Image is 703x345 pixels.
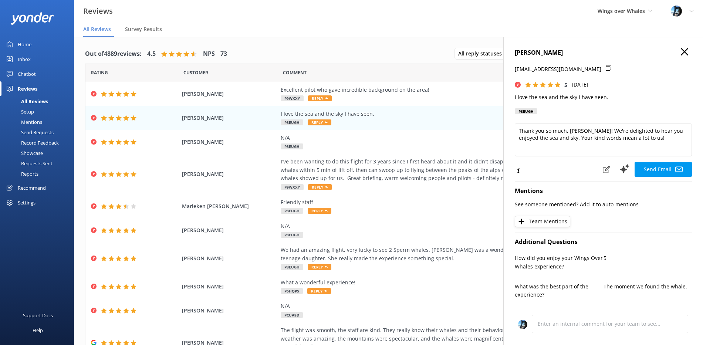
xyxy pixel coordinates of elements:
[598,7,645,14] span: Wings over Whales
[18,67,36,81] div: Chatbot
[308,119,331,125] span: Reply
[515,237,692,247] h4: Additional Questions
[182,138,277,146] span: [PERSON_NAME]
[515,108,537,114] div: P8EUGH
[515,216,570,227] button: Team Mentions
[4,106,34,117] div: Setup
[281,184,304,190] span: P9WXXY
[281,143,303,149] span: P8EUGH
[281,246,617,263] div: We had an amazing flight, very lucky to see 2 Sperm whales. [PERSON_NAME] was a wonderful pilot a...
[281,222,617,230] div: N/A
[220,49,227,59] h4: 73
[183,69,208,76] span: Date
[604,254,692,262] p: 5
[182,254,277,263] span: [PERSON_NAME]
[308,95,332,101] span: Reply
[18,37,31,52] div: Home
[572,81,588,89] p: [DATE]
[281,288,303,294] span: P6HQPS
[515,200,692,209] p: See someone mentioned? Add it to auto-mentions
[4,96,48,106] div: All Reviews
[85,49,142,59] h4: Out of 4889 reviews:
[458,50,506,58] span: All reply statuses
[4,158,74,169] a: Requests Sent
[281,119,303,125] span: P8EUGH
[308,208,331,214] span: Reply
[671,6,682,17] img: 145-1635463833.jpg
[564,81,567,88] span: 5
[182,226,277,234] span: [PERSON_NAME]
[4,96,74,106] a: All Reviews
[182,283,277,291] span: [PERSON_NAME]
[283,69,307,76] span: Question
[125,26,162,33] span: Survey Results
[281,110,617,118] div: I love the sea and the sky I have seen.
[23,308,53,323] div: Support Docs
[281,208,303,214] span: P8EUGH
[515,283,604,299] p: What was the best part of the experience?
[281,312,303,318] span: PCUA9D
[308,264,331,270] span: Reply
[515,48,692,58] h4: [PERSON_NAME]
[147,49,156,59] h4: 4.5
[203,49,215,59] h4: NPS
[635,162,692,177] button: Send Email
[281,134,617,142] div: N/A
[515,254,604,271] p: How did you enjoy your Wings Over Whales experience?
[11,12,54,24] img: yonder-white-logo.png
[4,117,74,127] a: Mentions
[4,169,74,179] a: Reports
[4,158,53,169] div: Requests Sent
[18,52,31,67] div: Inbox
[604,283,692,291] p: The moment we found the whale.
[4,148,74,158] a: Showcase
[18,195,36,210] div: Settings
[83,5,113,17] h3: Reviews
[83,26,111,33] span: All Reviews
[33,323,43,338] div: Help
[4,127,74,138] a: Send Requests
[4,106,74,117] a: Setup
[4,127,54,138] div: Send Requests
[518,320,527,329] img: 145-1635463833.jpg
[515,123,692,156] textarea: Thank you so much, [PERSON_NAME]! We're delighted to hear you enjoyed the sea and sky. Your kind ...
[182,202,277,210] span: Marieken [PERSON_NAME]
[681,48,688,56] button: Close
[281,86,617,94] div: Excellent pilot who gave incredible background on the area!
[18,81,37,96] div: Reviews
[281,198,617,206] div: Friendly staff
[515,65,601,73] p: [EMAIL_ADDRESS][DOMAIN_NAME]
[515,186,692,196] h4: Mentions
[308,184,332,190] span: Reply
[4,148,43,158] div: Showcase
[182,90,277,98] span: [PERSON_NAME]
[182,307,277,315] span: [PERSON_NAME]
[4,138,74,148] a: Record Feedback
[281,158,617,182] div: I've been wanting to do this flight for 3 years since I first heard about it and it didn't disapp...
[281,232,303,238] span: P8EUGH
[4,117,42,127] div: Mentions
[281,264,303,270] span: P8EUGH
[515,93,692,101] p: I love the sea and the sky I have seen.
[307,288,331,294] span: Reply
[4,138,59,148] div: Record Feedback
[182,114,277,122] span: [PERSON_NAME]
[281,302,617,310] div: N/A
[182,170,277,178] span: [PERSON_NAME]
[281,95,304,101] span: P9WXXY
[18,180,46,195] div: Recommend
[4,169,38,179] div: Reports
[281,278,617,287] div: What a wonderful experience!
[91,69,108,76] span: Date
